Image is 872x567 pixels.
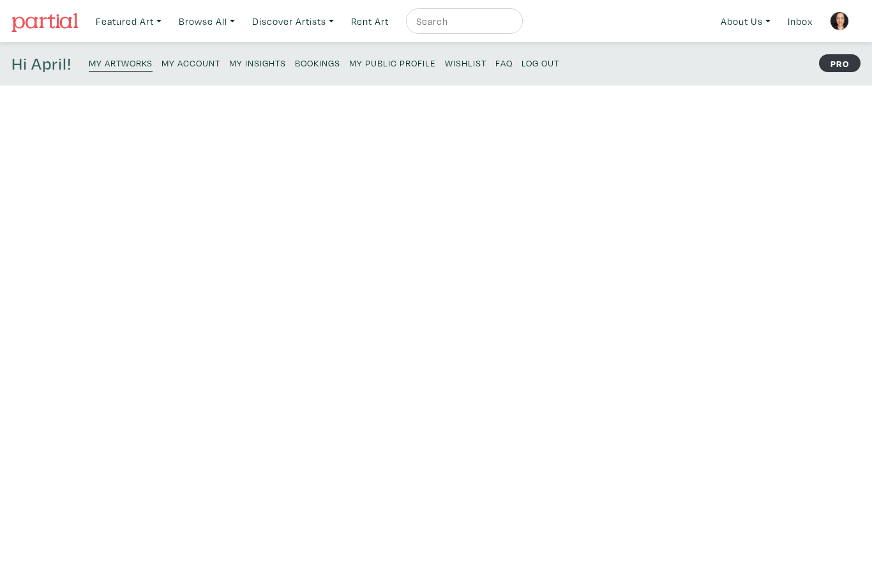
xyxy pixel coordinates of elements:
[173,8,241,34] a: Browse All
[89,57,153,69] small: My Artworks
[349,57,436,69] small: My Public Profile
[522,54,559,71] a: Log Out
[415,13,511,29] input: Search
[246,8,340,34] a: Discover Artists
[830,11,849,31] img: phpThumb.php
[495,54,513,71] a: FAQ
[782,8,818,34] a: Inbox
[715,8,776,34] a: About Us
[819,54,861,72] strong: PRO
[295,57,340,69] small: Bookings
[229,57,286,69] small: My Insights
[445,54,486,71] a: Wishlist
[89,54,153,72] a: My Artworks
[445,57,486,69] small: Wishlist
[11,54,71,74] h4: Hi April!
[522,57,559,69] small: Log Out
[162,57,220,69] small: My Account
[349,54,436,71] a: My Public Profile
[162,54,220,71] a: My Account
[90,8,167,34] a: Featured Art
[495,57,513,69] small: FAQ
[345,8,395,34] a: Rent Art
[295,54,340,71] a: Bookings
[229,54,286,71] a: My Insights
